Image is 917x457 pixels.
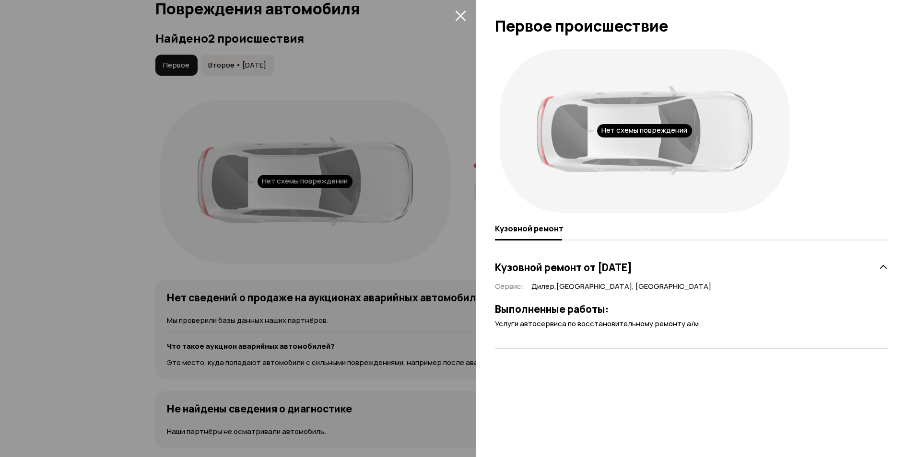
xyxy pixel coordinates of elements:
[495,281,524,291] span: Сервис :
[531,282,711,292] span: Дилер , [GEOGRAPHIC_DATA], [GEOGRAPHIC_DATA]
[453,8,468,23] button: закрыть
[495,261,632,274] h3: Кузовной ремонт от [DATE]
[597,124,692,137] div: Нет схемы повреждений
[495,224,564,233] span: Кузовной ремонт
[495,303,888,315] h3: Выполненные работы:
[495,319,699,329] span: Услуги автосервиса по восстановительному ремонту а/м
